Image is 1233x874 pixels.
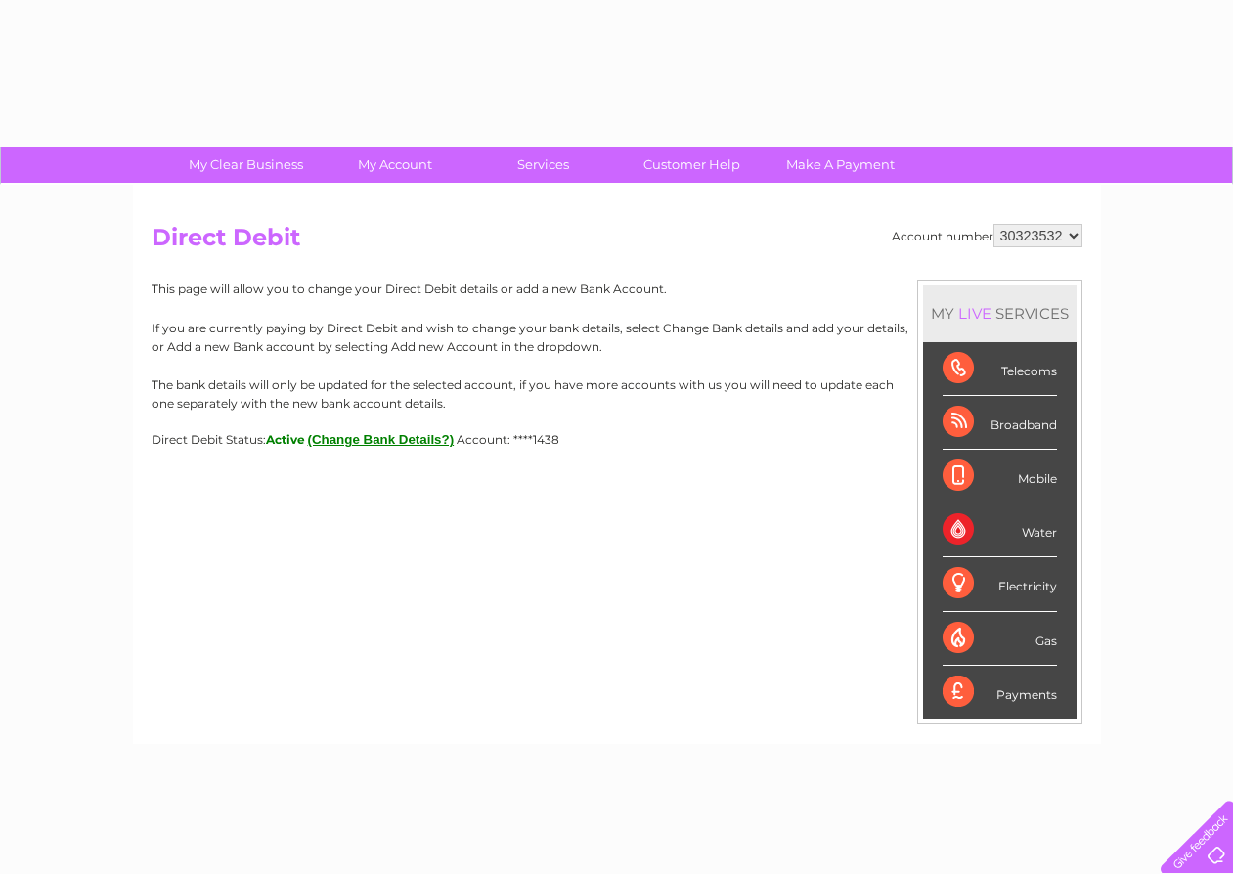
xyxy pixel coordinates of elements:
[943,503,1057,557] div: Water
[954,304,995,323] div: LIVE
[943,396,1057,450] div: Broadband
[943,450,1057,503] div: Mobile
[308,432,455,447] button: (Change Bank Details?)
[152,375,1082,413] p: The bank details will only be updated for the selected account, if you have more accounts with us...
[943,666,1057,719] div: Payments
[760,147,921,183] a: Make A Payment
[892,224,1082,247] div: Account number
[314,147,475,183] a: My Account
[152,280,1082,298] p: This page will allow you to change your Direct Debit details or add a new Bank Account.
[943,557,1057,611] div: Electricity
[943,342,1057,396] div: Telecoms
[943,612,1057,666] div: Gas
[923,285,1077,341] div: MY SERVICES
[165,147,327,183] a: My Clear Business
[152,319,1082,356] p: If you are currently paying by Direct Debit and wish to change your bank details, select Change B...
[152,432,1082,447] div: Direct Debit Status:
[266,432,305,447] span: Active
[611,147,772,183] a: Customer Help
[462,147,624,183] a: Services
[152,224,1082,261] h2: Direct Debit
